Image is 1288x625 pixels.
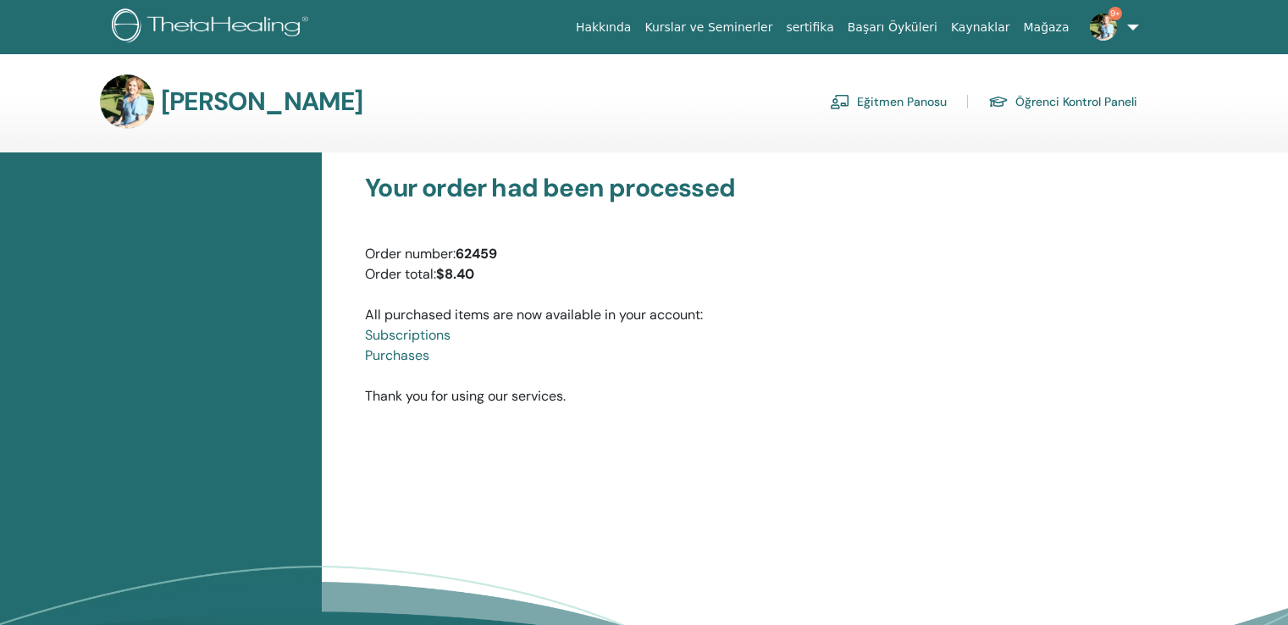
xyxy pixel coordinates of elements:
[1016,12,1075,43] a: Mağaza
[365,244,1153,264] div: Order number:
[638,12,779,43] a: Kurslar ve Seminerler
[161,86,363,117] h3: [PERSON_NAME]
[779,12,840,43] a: sertifika
[365,285,1153,366] div: All purchased items are now available in your account:
[988,88,1137,115] a: Öğrenci Kontrol Paneli
[365,346,429,364] a: Purchases
[944,12,1017,43] a: Kaynaklar
[112,8,314,47] img: logo.png
[352,173,1166,407] div: Thank you for using our services.
[841,12,944,43] a: Başarı Öyküleri
[830,94,850,109] img: chalkboard-teacher.svg
[1090,14,1117,41] img: default.jpg
[569,12,638,43] a: Hakkında
[988,95,1009,109] img: graduation-cap.svg
[1108,7,1122,20] span: 9+
[100,75,154,129] img: default.jpg
[365,326,451,344] a: Subscriptions
[830,88,947,115] a: Eğitmen Panosu
[365,264,1153,285] div: Order total:
[365,173,1153,203] h3: Your order had been processed
[436,265,474,283] strong: $8.40
[456,245,497,263] strong: 62459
